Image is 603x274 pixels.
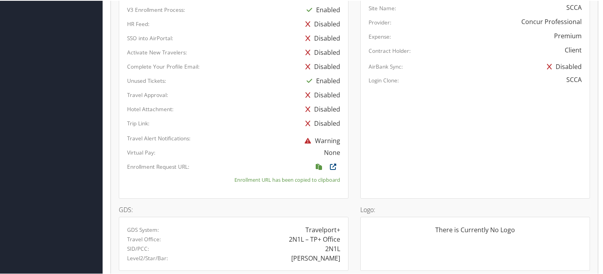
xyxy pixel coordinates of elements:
div: SCCA [566,74,582,84]
div: None [324,147,340,157]
label: Unused Tickets: [127,76,166,84]
label: Activate New Travelers: [127,48,187,56]
div: Premium [554,30,582,40]
label: SID/PCC: [127,244,149,252]
div: [PERSON_NAME] [291,253,340,262]
small: Enrollment URL has been copied to clipboard [234,175,340,183]
label: Login Clone: [369,76,399,84]
label: Travel Office: [127,235,161,242]
div: Concur Professional [521,16,582,26]
label: SSO into AirPortal: [127,34,173,41]
label: Virtual Pay: [127,148,155,156]
div: Disabled [301,59,340,73]
div: Travelport+ [305,224,340,234]
div: Disabled [301,101,340,116]
div: Enabled [303,2,340,16]
label: Contract Holder: [369,46,411,54]
div: Disabled [301,116,340,130]
label: Travel Approval: [127,90,168,98]
label: Trip Link: [127,119,150,127]
label: Provider: [369,18,391,26]
label: HR Feed: [127,19,150,27]
span: Warning [301,136,340,144]
label: Travel Alert Notifications: [127,134,191,142]
label: Expense: [369,32,391,40]
label: AirBank Sync: [369,62,403,70]
label: Complete Your Profile Email: [127,62,200,70]
label: Level2/Star/Bar: [127,253,168,261]
label: GDS System: [127,225,159,233]
div: Disabled [301,87,340,101]
div: There is Currently No Logo [369,224,582,240]
div: 2N1L – TP+ Office [289,234,340,243]
h4: Logo: [360,206,590,212]
label: Enrollment Request URL: [127,162,189,170]
div: 2N1L [325,243,340,253]
div: Disabled [301,45,340,59]
label: Hotel Attachment: [127,104,174,112]
div: Client [565,45,582,54]
div: Enabled [303,73,340,87]
label: V3 Enrollment Process: [127,5,185,13]
label: Site Name: [369,4,396,11]
div: Disabled [301,16,340,30]
div: SCCA [566,2,582,11]
div: Disabled [301,30,340,45]
h4: GDS: [119,206,348,212]
div: Disabled [543,59,582,73]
